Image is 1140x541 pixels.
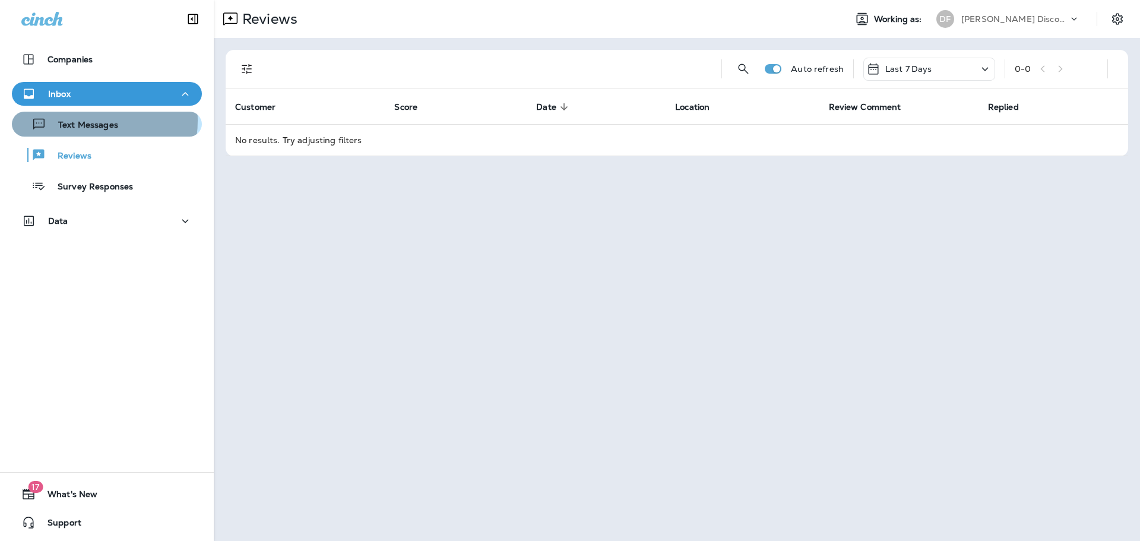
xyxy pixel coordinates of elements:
p: [PERSON_NAME] Discount Tire & Alignment [961,14,1068,24]
span: Replied [988,102,1034,112]
span: Review Comment [829,102,917,112]
p: Last 7 Days [885,64,932,74]
span: Customer [235,102,275,112]
button: Filters [235,57,259,81]
button: Companies [12,48,202,71]
span: Date [536,102,572,112]
span: Review Comment [829,102,901,112]
span: Support [36,518,81,532]
span: Customer [235,102,291,112]
button: Support [12,511,202,534]
span: Working as: [874,14,924,24]
span: Score [394,102,433,112]
span: What's New [36,489,97,504]
div: DF [936,10,954,28]
span: Location [675,102,710,112]
button: Collapse Sidebar [176,7,210,31]
span: Date [536,102,556,112]
button: Settings [1107,8,1128,30]
button: Search Reviews [731,57,755,81]
span: Replied [988,102,1019,112]
button: 17What's New [12,482,202,506]
span: Location [675,102,725,112]
td: No results. Try adjusting filters [226,124,1128,156]
button: Inbox [12,82,202,106]
p: Auto refresh [791,64,844,74]
p: Text Messages [46,120,118,131]
div: 0 - 0 [1015,64,1031,74]
p: Data [48,216,68,226]
p: Reviews [46,151,91,162]
p: Survey Responses [46,182,133,193]
p: Inbox [48,89,71,99]
button: Survey Responses [12,173,202,198]
button: Text Messages [12,112,202,137]
button: Reviews [12,143,202,167]
p: Companies [47,55,93,64]
p: Reviews [237,10,297,28]
span: 17 [28,481,43,493]
span: Score [394,102,417,112]
button: Data [12,209,202,233]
